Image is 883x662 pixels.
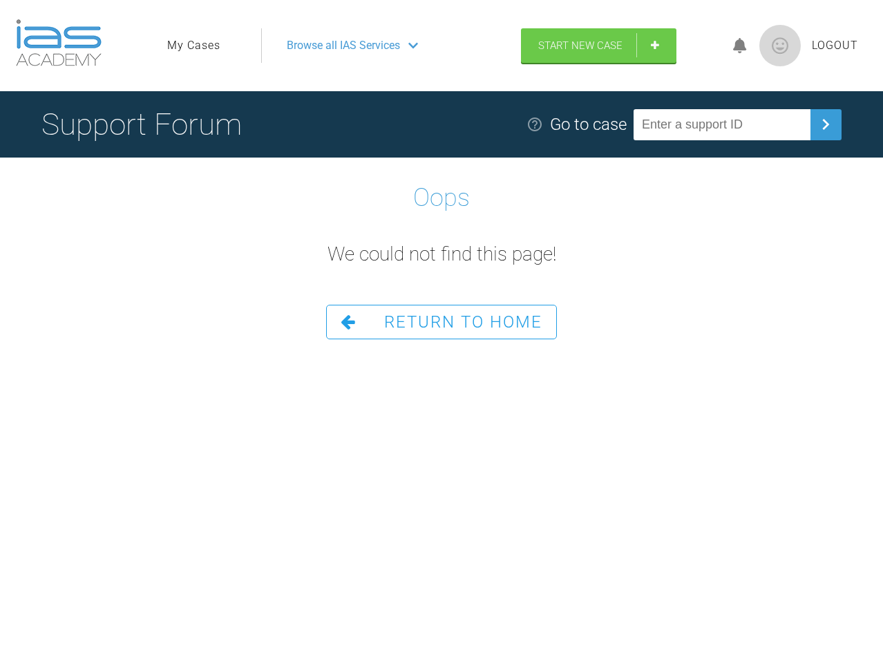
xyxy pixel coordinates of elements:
[327,239,556,270] h2: We could not find this page!
[287,37,400,55] span: Browse all IAS Services
[812,37,858,55] a: Logout
[538,39,623,52] span: Start New Case
[41,100,242,149] h1: Support Forum
[167,37,220,55] a: My Cases
[521,28,676,63] a: Start New Case
[16,19,102,66] img: logo-light.3e3ef733.png
[634,109,810,140] input: Enter a support ID
[384,312,542,332] span: Return To Home
[815,113,837,135] img: chevronRight.28bd32b0.svg
[413,178,470,218] h1: Oops
[550,111,627,138] div: Go to case
[326,305,557,339] a: Return To Home
[526,116,543,133] img: help.e70b9f3d.svg
[759,25,801,66] img: profile.png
